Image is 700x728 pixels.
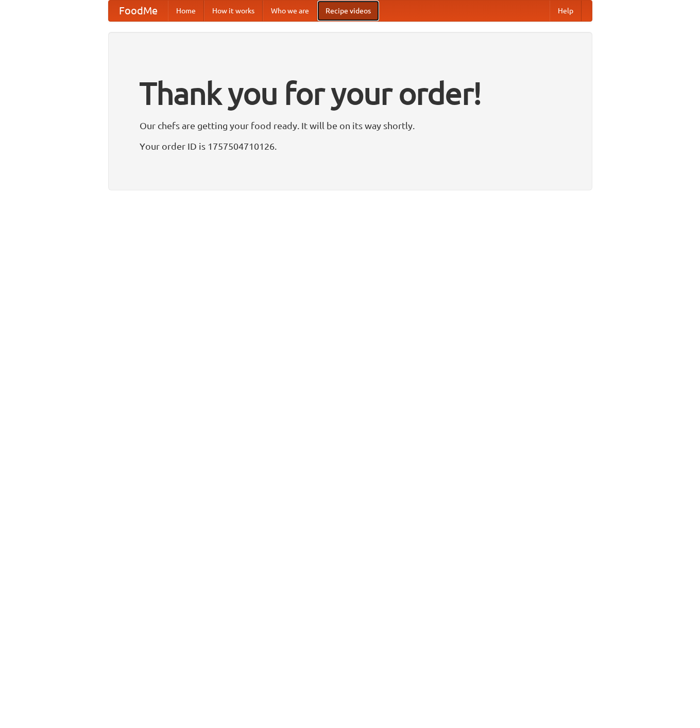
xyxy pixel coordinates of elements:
[263,1,317,21] a: Who we are
[109,1,168,21] a: FoodMe
[140,68,561,118] h1: Thank you for your order!
[140,138,561,154] p: Your order ID is 1757504710126.
[168,1,204,21] a: Home
[317,1,379,21] a: Recipe videos
[204,1,263,21] a: How it works
[140,118,561,133] p: Our chefs are getting your food ready. It will be on its way shortly.
[550,1,582,21] a: Help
